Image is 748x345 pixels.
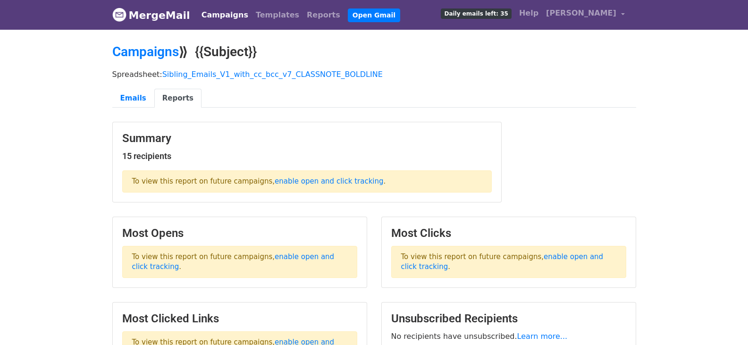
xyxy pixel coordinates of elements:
[391,331,626,341] p: No recipients have unsubscribed.
[122,246,357,278] p: To view this report on future campaigns, .
[348,8,400,22] a: Open Gmail
[112,8,126,22] img: MergeMail logo
[162,70,383,79] a: Sibling_Emails_V1_with_cc_bcc_v7_CLASSNOTE_BOLDLINE
[122,151,492,161] h5: 15 recipients
[198,6,252,25] a: Campaigns
[122,170,492,193] p: To view this report on future campaigns, .
[437,4,515,23] a: Daily emails left: 35
[542,4,628,26] a: [PERSON_NAME]
[112,89,154,108] a: Emails
[517,332,568,341] a: Learn more...
[122,312,357,326] h3: Most Clicked Links
[252,6,303,25] a: Templates
[154,89,202,108] a: Reports
[546,8,616,19] span: [PERSON_NAME]
[122,227,357,240] h3: Most Opens
[391,246,626,278] p: To view this report on future campaigns, .
[441,8,511,19] span: Daily emails left: 35
[122,132,492,145] h3: Summary
[112,5,190,25] a: MergeMail
[303,6,344,25] a: Reports
[515,4,542,23] a: Help
[112,44,636,60] h2: ⟫ {{Subject}}
[112,69,636,79] p: Spreadsheet:
[275,177,383,185] a: enable open and click tracking
[391,227,626,240] h3: Most Clicks
[112,44,179,59] a: Campaigns
[391,312,626,326] h3: Unsubscribed Recipients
